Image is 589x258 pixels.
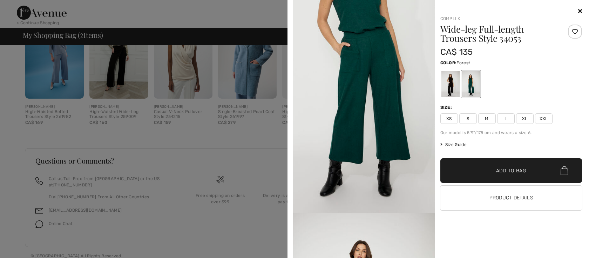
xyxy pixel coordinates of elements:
[440,158,582,183] button: Add to Bag
[516,113,534,124] span: XL
[16,5,31,11] span: Chat
[440,141,467,148] span: Size Guide
[496,167,526,174] span: Add to Bag
[478,113,496,124] span: M
[561,166,568,175] img: Bag.svg
[440,186,582,210] button: Product Details
[440,60,457,65] span: Color:
[440,47,473,57] span: CA$ 135
[441,71,459,97] div: Black
[535,113,553,124] span: XXL
[440,104,454,111] div: Size:
[456,60,470,65] span: Forest
[440,113,458,124] span: XS
[461,71,480,97] div: Forest
[459,113,477,124] span: S
[440,25,558,43] h1: Wide-leg Full-length Trousers Style 34053
[440,16,460,21] a: Compli K
[497,113,515,124] span: L
[440,130,582,136] div: Our model is 5'9"/175 cm and wears a size 6.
